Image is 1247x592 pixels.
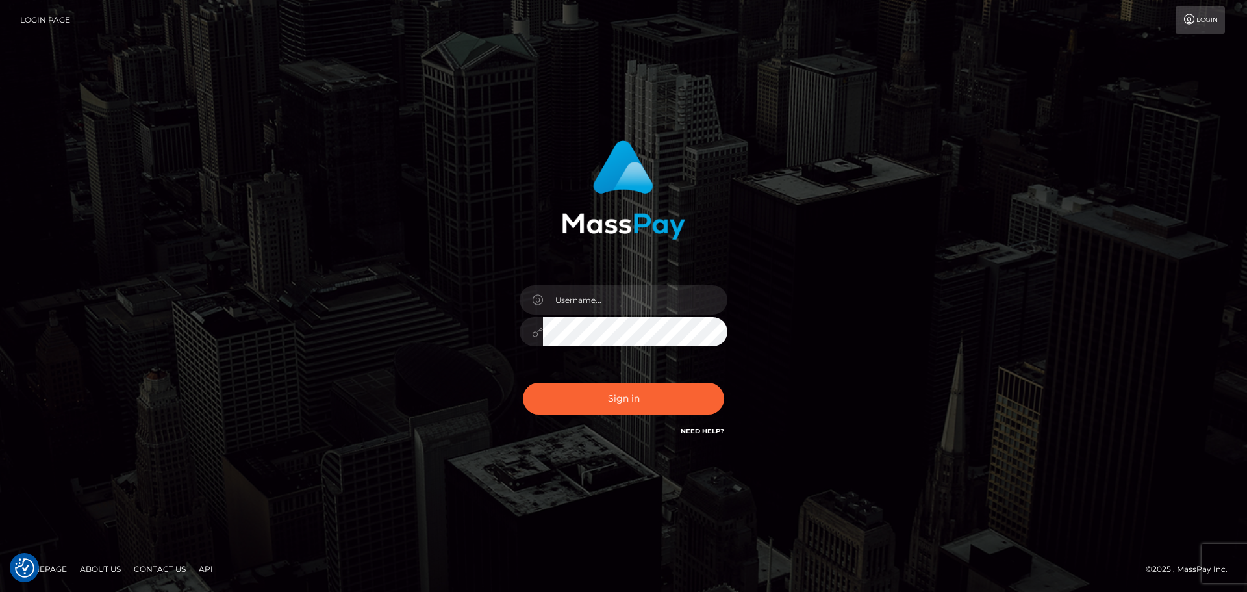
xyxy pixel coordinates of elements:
[523,383,724,415] button: Sign in
[543,285,727,315] input: Username...
[1146,562,1237,576] div: © 2025 , MassPay Inc.
[129,559,191,579] a: Contact Us
[681,427,724,435] a: Need Help?
[194,559,218,579] a: API
[1176,6,1225,34] a: Login
[15,558,34,578] button: Consent Preferences
[75,559,126,579] a: About Us
[20,6,70,34] a: Login Page
[14,559,72,579] a: Homepage
[562,140,685,240] img: MassPay Login
[15,558,34,578] img: Revisit consent button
